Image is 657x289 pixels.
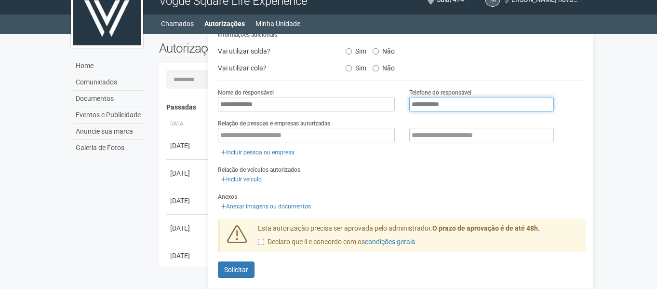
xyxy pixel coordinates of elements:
input: Declaro que li e concordo com oscondições gerais [258,239,264,245]
a: Incluir veículo [218,174,265,185]
input: Não [373,65,379,71]
a: Comunicados [73,74,145,91]
a: Anexar imagens ou documentos [218,201,314,212]
label: Sim [346,44,366,55]
label: Informações adicionais [218,30,277,39]
h2: Autorizações [159,41,365,55]
input: Sim [346,65,352,71]
div: [DATE] [170,168,206,178]
span: Solicitar [224,266,248,274]
a: Eventos e Publicidade [73,107,145,124]
label: Declaro que li e concordo com os [258,237,415,247]
label: Nome do responsável [218,88,274,97]
div: Vai utilizar cola? [211,61,338,75]
label: Telefone do responsável [409,88,471,97]
label: Anexos [218,193,237,201]
div: [DATE] [170,251,206,261]
a: Incluir pessoa ou empresa [218,147,297,158]
a: Anuncie sua marca [73,124,145,140]
div: Esta autorização precisa ser aprovada pelo administrador. [251,224,586,252]
div: [DATE] [170,141,206,151]
input: Não [373,48,379,55]
label: Relação de veículos autorizados [218,165,300,174]
div: Vai utilizar solda? [211,44,338,58]
h4: Passadas [166,104,579,111]
a: Documentos [73,91,145,107]
label: Sim [346,61,366,72]
div: [DATE] [170,223,206,233]
strong: O prazo de aprovação é de até 48h. [432,224,540,232]
th: Data [166,116,210,132]
a: Chamados [161,17,194,30]
a: Minha Unidade [255,17,300,30]
a: Galeria de Fotos [73,140,145,156]
a: Home [73,58,145,74]
div: [DATE] [170,196,206,206]
a: condições gerais [365,238,415,246]
input: Sim [346,48,352,55]
a: Autorizações [204,17,245,30]
button: Solicitar [218,261,255,278]
label: Não [373,44,395,55]
label: Relação de pessoas e empresas autorizadas [218,119,330,128]
label: Não [373,61,395,72]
